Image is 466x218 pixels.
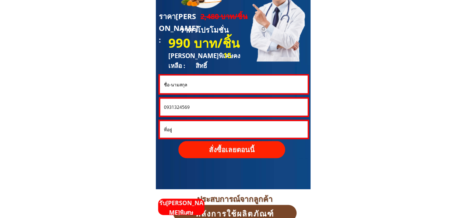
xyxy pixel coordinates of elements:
[168,33,242,53] h3: 990 บาท/ชิ้น
[162,75,305,93] input: ชื่อ-นามสกุล
[160,193,310,203] h3: ประสบการณ์จากลูกค้า
[162,99,306,115] input: หมายเลขโทรศัพท์
[178,141,285,158] p: สั่งซื้อเลยตอนนี้
[179,24,235,36] h3: ราคาโปรโมชั่น
[162,121,306,137] input: ที่อยู่
[223,50,238,61] h3: 15
[158,11,200,46] h3: ราคา[PERSON_NAME] :
[168,51,250,71] h3: [PERSON_NAME]พิเศษคงเหลือ : สิทธิ์
[158,199,204,217] p: รับ[PERSON_NAME]พิเศษ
